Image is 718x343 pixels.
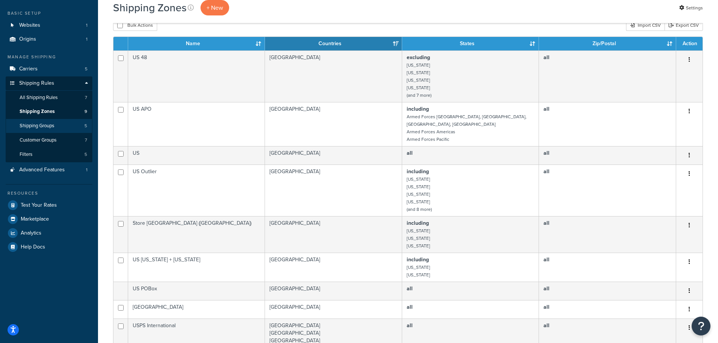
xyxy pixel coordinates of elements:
[6,133,92,147] li: Customer Groups
[265,37,402,50] th: Countries: activate to sort column ascending
[128,216,265,253] td: Store [GEOGRAPHIC_DATA] ([GEOGRAPHIC_DATA])
[407,92,432,99] small: (and 7 more)
[543,219,550,227] b: all
[407,191,430,198] small: [US_STATE]
[679,3,703,13] a: Settings
[407,69,430,76] small: [US_STATE]
[265,146,402,165] td: [GEOGRAPHIC_DATA]
[6,32,92,46] li: Origins
[676,37,703,50] th: Action
[113,0,187,15] h1: Shipping Zones
[543,322,550,329] b: all
[265,253,402,282] td: [GEOGRAPHIC_DATA]
[6,10,92,17] div: Basic Setup
[407,206,432,213] small: (and 8 more)
[128,50,265,102] td: US 48
[84,123,87,129] span: 5
[6,240,92,254] a: Help Docs
[265,282,402,300] td: [GEOGRAPHIC_DATA]
[6,163,92,177] a: Advanced Features 1
[128,165,265,216] td: US Outlier
[21,230,41,236] span: Analytics
[265,50,402,102] td: [GEOGRAPHIC_DATA]
[407,227,430,234] small: [US_STATE]
[6,105,92,119] a: Shipping Zones 9
[6,91,92,105] li: All Shipping Rules
[407,113,527,128] small: Armed Forces [GEOGRAPHIC_DATA], [GEOGRAPHIC_DATA], [GEOGRAPHIC_DATA], [GEOGRAPHIC_DATA]
[6,76,92,90] a: Shipping Rules
[19,167,65,173] span: Advanced Features
[407,149,413,157] b: all
[407,128,455,135] small: Armed Forces Americas
[407,242,430,249] small: [US_STATE]
[20,137,57,143] span: Customer Groups
[128,300,265,319] td: [GEOGRAPHIC_DATA]
[6,163,92,177] li: Advanced Features
[407,219,429,227] b: including
[84,151,87,158] span: 5
[85,66,87,72] span: 5
[6,148,92,162] a: Filters 5
[407,53,430,61] b: excluding
[6,18,92,32] li: Websites
[21,244,45,250] span: Help Docs
[6,119,92,133] li: Shipping Groups
[6,148,92,162] li: Filters
[6,212,92,226] a: Marketplace
[6,119,92,133] a: Shipping Groups 5
[85,95,87,101] span: 7
[407,285,413,293] b: all
[86,167,87,173] span: 1
[84,108,87,115] span: 9
[407,105,429,113] b: including
[407,77,430,84] small: [US_STATE]
[407,235,430,242] small: [US_STATE]
[543,303,550,311] b: all
[113,20,157,31] button: Bulk Actions
[6,105,92,119] li: Shipping Zones
[543,285,550,293] b: all
[664,20,703,31] a: Export CSV
[265,216,402,253] td: [GEOGRAPHIC_DATA]
[543,105,550,113] b: all
[19,66,38,72] span: Carriers
[86,36,87,43] span: 1
[6,62,92,76] li: Carriers
[19,36,36,43] span: Origins
[543,256,550,264] b: all
[6,32,92,46] a: Origins 1
[265,165,402,216] td: [GEOGRAPHIC_DATA]
[128,146,265,165] td: US
[19,22,40,29] span: Websites
[407,136,449,143] small: Armed Forces Pacific
[6,62,92,76] a: Carriers 5
[265,102,402,146] td: [GEOGRAPHIC_DATA]
[19,80,54,87] span: Shipping Rules
[407,303,413,311] b: all
[407,62,430,69] small: [US_STATE]
[543,168,550,175] b: all
[539,37,676,50] th: Zip/Postal: activate to sort column ascending
[20,108,55,115] span: Shipping Zones
[6,198,92,212] a: Test Your Rates
[207,3,223,12] span: + New
[6,91,92,105] a: All Shipping Rules 7
[21,202,57,209] span: Test Your Rates
[543,149,550,157] b: all
[407,198,430,205] small: [US_STATE]
[21,216,49,223] span: Marketplace
[6,76,92,162] li: Shipping Rules
[6,226,92,240] a: Analytics
[6,133,92,147] a: Customer Groups 7
[6,54,92,60] div: Manage Shipping
[20,95,58,101] span: All Shipping Rules
[128,253,265,282] td: US [US_STATE] + [US_STATE]
[407,176,430,183] small: [US_STATE]
[265,300,402,319] td: [GEOGRAPHIC_DATA]
[692,317,710,335] button: Open Resource Center
[20,151,32,158] span: Filters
